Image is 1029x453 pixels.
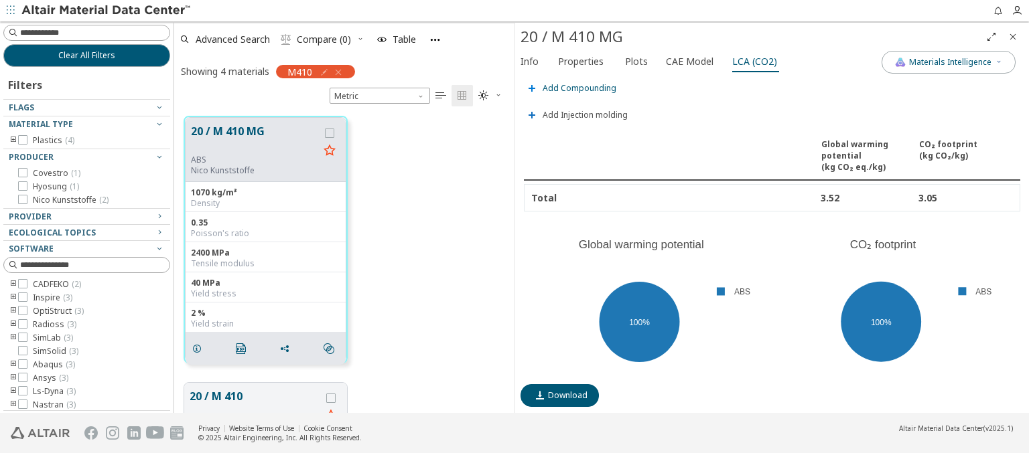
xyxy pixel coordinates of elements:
span: Altair Material Data Center [899,424,983,433]
button: Download [521,384,599,407]
button: PDF Download [230,335,258,362]
span: Materials Intelligence [909,57,991,68]
span: Add Compounding [543,84,616,92]
div: 20 / M 410 MG [521,26,981,48]
button: Similar search [318,335,346,362]
button: Software [3,241,170,257]
span: Nico Kunststoffe [33,195,109,205]
div: ABS [191,155,319,165]
button: Ecological Topics [3,225,170,241]
span: CADFEKO [33,279,81,290]
i:  [457,90,468,101]
span: Ecological Topics [9,227,96,238]
i: toogle group [9,373,18,383]
div: Unit System [330,88,430,104]
span: ( 3 ) [67,319,76,330]
span: Download [548,390,588,401]
span: SimSolid [33,346,78,357]
div: Yield strain [191,319,340,329]
span: SimLab [33,333,73,343]
button: Tile View [452,85,473,106]
span: Info [521,51,539,72]
a: Cookie Consent [303,424,352,433]
img: Altair Material Data Center [21,4,192,17]
button: AI CopilotMaterials Intelligence [882,51,1016,74]
i:  [324,343,334,354]
button: Add Injection molding [521,102,634,128]
span: ( 3 ) [64,332,73,343]
div: Density [191,198,340,209]
span: Compare (0) [297,35,351,44]
span: Radioss [33,319,76,330]
span: Metric [330,88,430,104]
span: LCA (CO2) [732,51,777,72]
div: 3.05 [918,191,1013,204]
div: Total [531,191,720,204]
span: Producer [9,151,54,163]
button: Clear All Filters [3,44,170,67]
span: Covestro [33,168,80,179]
i: toogle group [9,359,18,370]
span: ( 3 ) [66,359,75,370]
i: toogle group [9,292,18,303]
span: Table [393,35,416,44]
button: 20 / M 410 [190,388,320,420]
div: 40 MPa [191,278,340,288]
div: © 2025 Altair Engineering, Inc. All Rights Reserved. [198,433,362,442]
span: OptiStruct [33,306,84,316]
img: Altair Engineering [11,427,70,439]
button: Material Type [3,116,170,132]
i:  [478,90,489,101]
span: ( 3 ) [66,385,76,397]
div: CO₂ footprint ( kg CO₂/kg ) [919,139,1014,173]
span: Nastran [33,399,76,410]
div: Filters [3,67,49,99]
button: Theme [473,85,508,106]
div: Yield stress [191,288,340,299]
i: toogle group [9,333,18,343]
i: toogle group [9,399,18,410]
button: Close [1002,26,1024,48]
span: Flags [9,102,34,113]
button: Share [273,335,301,362]
a: Website Terms of Use [229,424,294,433]
div: Global warming potential ( kg CO₂ eq./kg ) [821,139,916,173]
span: Ls-Dyna [33,386,76,397]
button: Producer [3,149,170,165]
span: ( 3 ) [63,292,72,303]
span: ( 3 ) [69,345,78,357]
span: ( 1 ) [70,181,79,192]
button: Favorite [319,141,340,162]
span: ( 3 ) [74,305,84,316]
div: (v2025.1) [899,424,1013,433]
span: ( 2 ) [72,278,81,290]
span: Provider [9,211,52,222]
span: ( 1 ) [71,167,80,179]
i:  [236,343,247,354]
span: Advanced Search [196,35,270,44]
div: Showing 4 materials [181,65,269,78]
div: grid [174,106,514,414]
a: Privacy [198,424,220,433]
span: Add Injection molding [543,111,628,119]
div: 2 % [191,308,340,319]
span: Properties [558,51,604,72]
button: Flags [3,100,170,116]
div: 1070 kg/m³ [191,187,340,198]
span: ( 2 ) [99,194,109,205]
div: Tensile modulus [191,258,340,269]
div: 3.52 [821,191,915,204]
span: Plastics [33,135,74,146]
span: Plots [625,51,648,72]
button: Full Screen [981,26,1002,48]
button: Provider [3,209,170,225]
p: Nico Kunststoffe [191,165,319,176]
button: Details [186,335,214,362]
i: toogle group [9,279,18,290]
i:  [281,34,291,45]
span: ( 3 ) [59,372,68,383]
span: CAE Model [666,51,713,72]
span: Material Type [9,118,73,130]
span: Ansys [33,373,68,383]
i:  [435,90,446,101]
